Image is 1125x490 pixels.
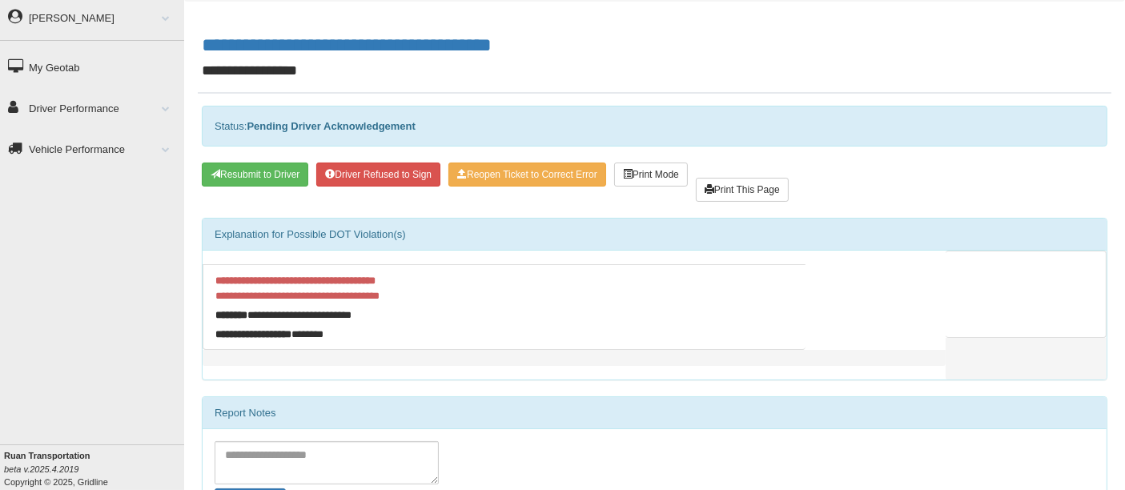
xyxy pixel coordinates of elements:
[203,397,1107,429] div: Report Notes
[4,464,78,474] i: beta v.2025.4.2019
[202,163,308,187] button: Resubmit To Driver
[247,120,415,132] strong: Pending Driver Acknowledgement
[4,449,184,488] div: Copyright © 2025, Gridline
[316,163,440,187] button: Driver Refused to Sign
[448,163,606,187] button: Reopen Ticket
[614,163,688,187] button: Print Mode
[696,178,789,202] button: Print This Page
[202,106,1107,147] div: Status:
[203,219,1107,251] div: Explanation for Possible DOT Violation(s)
[4,451,90,460] b: Ruan Transportation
